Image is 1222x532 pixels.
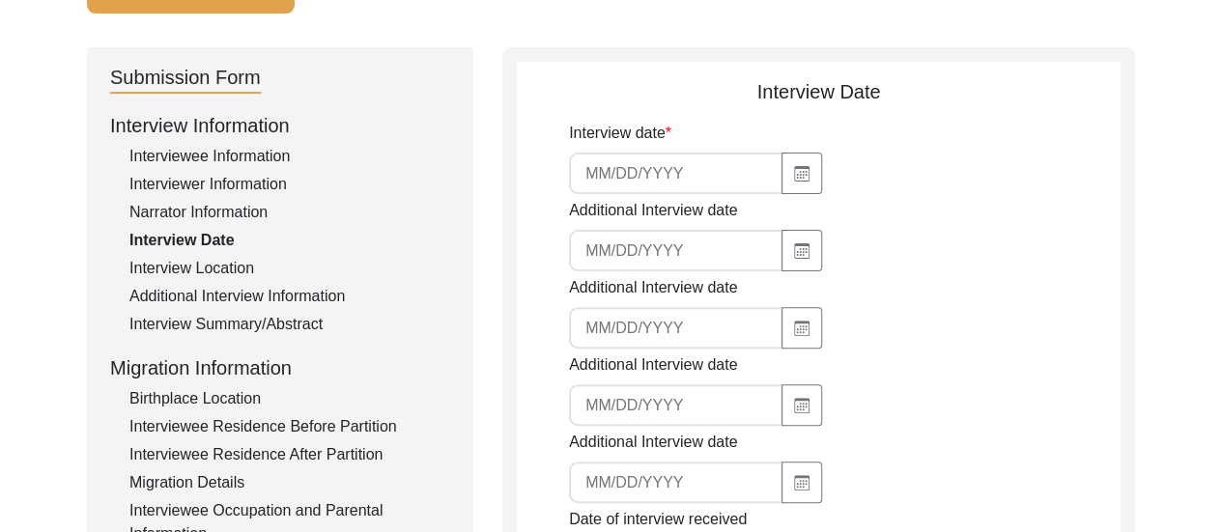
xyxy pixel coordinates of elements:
input: MM/DD/YYYY [569,384,782,426]
div: Additional Interview Information [129,285,450,308]
input: MM/DD/YYYY [569,307,782,349]
div: Birthplace Location [129,387,450,410]
div: Submission Form [110,63,261,94]
div: Interviewee Residence After Partition [129,443,450,466]
div: Narrator Information [129,201,450,224]
label: Additional Interview date [569,353,737,377]
div: Migration Details [129,471,450,494]
label: Interview date [569,122,671,145]
input: MM/DD/YYYY [569,462,782,503]
label: Additional Interview date [569,431,737,454]
div: Interview Date [129,229,450,252]
div: Interview Date [517,77,1121,106]
label: Date of interview received [569,508,747,531]
div: Interview Location [129,257,450,280]
label: Additional Interview date [569,276,737,299]
div: Interviewer Information [129,173,450,196]
label: Additional Interview date [569,199,737,222]
input: MM/DD/YYYY [569,153,782,194]
div: Interviewee Residence Before Partition [129,415,450,438]
div: Migration Information [110,353,450,382]
div: Interviewee Information [129,145,450,168]
div: Interview Summary/Abstract [129,313,450,336]
div: Interview Information [110,111,450,140]
input: MM/DD/YYYY [569,230,782,271]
